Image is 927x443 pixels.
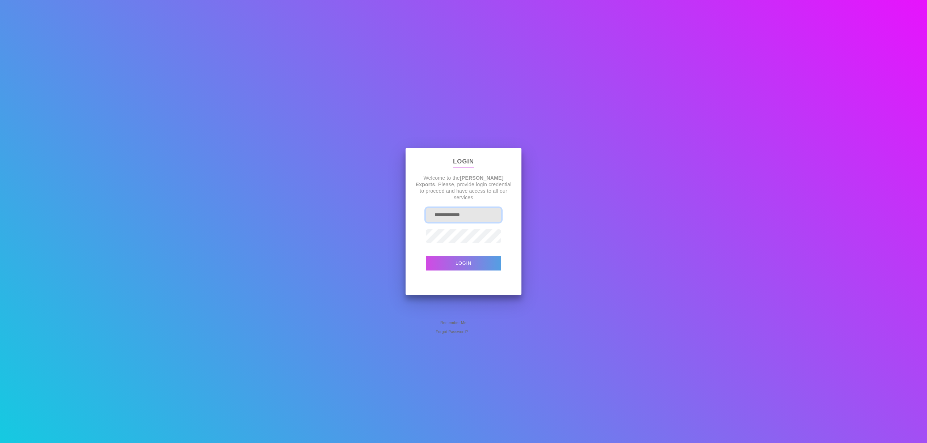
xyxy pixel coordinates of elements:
span: Remember Me [440,319,466,326]
span: Forgot Password? [436,328,468,335]
p: Login [453,157,474,167]
button: Login [426,256,501,271]
strong: [PERSON_NAME] Exports [416,175,504,187]
p: Welcome to the . Please, provide login credential to proceed and have access to all our services [414,175,513,201]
